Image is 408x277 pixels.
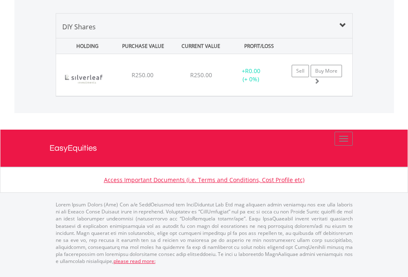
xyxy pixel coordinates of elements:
[292,65,309,77] a: Sell
[245,67,260,75] span: R0.00
[62,22,96,31] span: DIY Shares
[56,201,353,265] p: Lorem Ipsum Dolors (Ame) Con a/e SeddOeiusmod tem InciDiduntut Lab Etd mag aliquaen admin veniamq...
[113,258,156,265] a: please read more:
[231,38,287,54] div: PROFIT/LOSS
[173,38,229,54] div: CURRENT VALUE
[57,38,113,54] div: HOLDING
[60,64,108,94] img: EQU.ZA.SILVIL.png
[104,176,304,184] a: Access Important Documents (i.e. Terms and Conditions, Cost Profile etc)
[115,38,171,54] div: PURCHASE VALUE
[50,130,359,167] a: EasyEquities
[311,65,342,77] a: Buy More
[190,71,212,79] span: R250.00
[132,71,153,79] span: R250.00
[225,67,277,83] div: + (+ 0%)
